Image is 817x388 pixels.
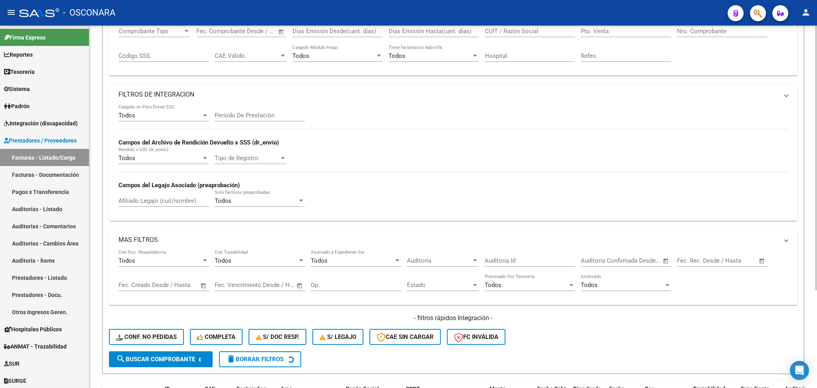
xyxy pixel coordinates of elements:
span: Todos [389,52,405,59]
span: Todos [118,257,135,264]
button: S/ Doc Resp. [249,329,307,345]
span: S/ legajo [320,333,356,340]
button: Open calendar [661,256,671,265]
span: Padrón [4,102,30,111]
mat-panel-title: MAS FILTROS [118,236,778,244]
mat-expansion-panel-header: MAS FILTROS [109,230,797,249]
span: ANMAT - Trazabilidad [4,342,67,351]
span: S/ Doc Resp. [256,333,300,340]
input: End date [710,257,749,264]
button: FC Inválida [447,329,505,345]
span: Comprobante Tipo [118,28,183,35]
span: Borrar Filtros [226,356,284,363]
span: CAE SIN CARGAR [377,333,434,340]
input: Start date [118,281,144,289]
input: End date [229,28,268,35]
input: Start date [196,28,222,35]
button: Buscar Comprobante [109,351,213,367]
div: FILTROS DE INTEGRACION [109,104,797,220]
span: Reportes [4,50,33,59]
span: Hospitales Públicos [4,325,62,334]
span: Todos [292,52,309,59]
input: Start date [581,257,607,264]
span: CAE Válido [215,52,279,59]
span: Auditoría [407,257,472,264]
span: Todos [215,197,231,204]
button: CAE SIN CARGAR [369,329,441,345]
mat-icon: delete [226,354,236,364]
div: Open Intercom Messenger [790,361,809,380]
span: SUR [4,359,20,368]
span: Tesorería [4,67,35,76]
span: Completa [197,333,235,340]
span: Estado [407,281,472,289]
span: - OSCONARA [63,4,115,22]
span: Prestadores / Proveedores [4,136,77,145]
input: End date [614,257,653,264]
span: Tipo de Registro [215,154,279,162]
span: Todos [215,257,231,264]
span: Todos [311,257,328,264]
span: Buscar Comprobante [116,356,195,363]
button: S/ legajo [312,329,363,345]
mat-icon: menu [6,8,16,17]
mat-icon: search [116,354,126,364]
span: Todos [118,112,135,119]
span: Firma Express [4,33,45,42]
span: Conf. no pedidas [116,333,177,340]
strong: Campos del Archivo de Rendición Devuelto x SSS (dr_envio) [118,139,279,146]
span: FC Inválida [454,333,498,340]
mat-panel-title: FILTROS DE INTEGRACION [118,90,778,99]
span: Todos [485,281,501,289]
button: Conf. no pedidas [109,329,184,345]
div: MAS FILTROS [109,249,797,305]
strong: Campos del Legajo Asociado (preaprobación) [118,182,240,189]
input: Start date [215,281,241,289]
h4: - filtros rápidos Integración - [109,314,797,323]
span: Sistema [4,85,30,93]
input: Start date [677,257,703,264]
span: SURGE [4,376,26,385]
button: Completa [190,329,243,345]
button: Borrar Filtros [219,351,301,367]
button: Open calendar [277,27,286,36]
span: Todos [118,154,135,162]
input: End date [152,281,190,289]
button: Open calendar [758,256,767,265]
span: Integración (discapacidad) [4,119,78,128]
button: Open calendar [199,281,208,290]
span: Todos [581,281,598,289]
input: End date [248,281,286,289]
mat-expansion-panel-header: FILTROS DE INTEGRACION [109,85,797,104]
mat-icon: person [801,8,811,17]
button: Open calendar [295,281,304,290]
